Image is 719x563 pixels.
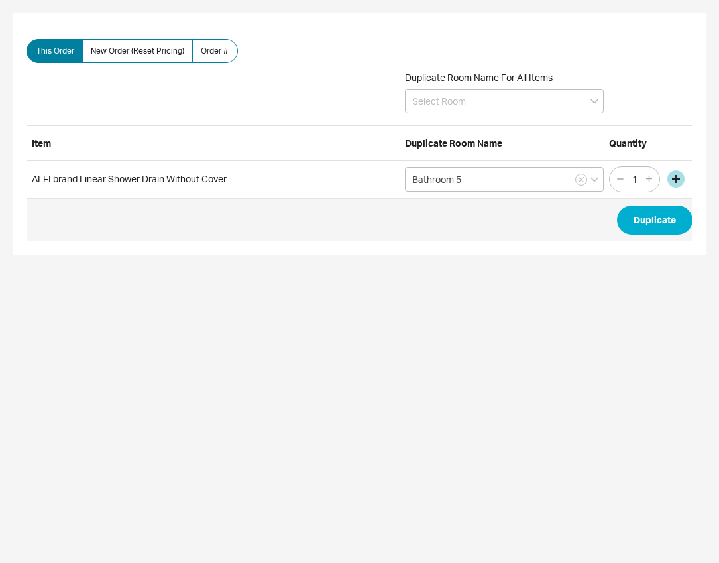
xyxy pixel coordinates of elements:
[609,137,662,150] div: Quantity
[590,99,598,104] svg: open menu
[32,137,400,150] div: Item
[617,206,692,235] button: Duplicate
[590,177,598,182] svg: open menu
[405,89,604,113] input: Select Room
[32,172,400,186] div: ALFI brand Linear Shower Drain Without Cover
[405,72,553,83] span: Duplicate Room Name For All Items
[91,46,184,56] span: New Order (Reset Pricing)
[405,167,604,192] input: Select Room
[634,212,676,228] span: Duplicate
[36,46,74,56] span: This Order
[405,137,604,150] div: Duplicate Room Name
[201,46,228,56] span: Order #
